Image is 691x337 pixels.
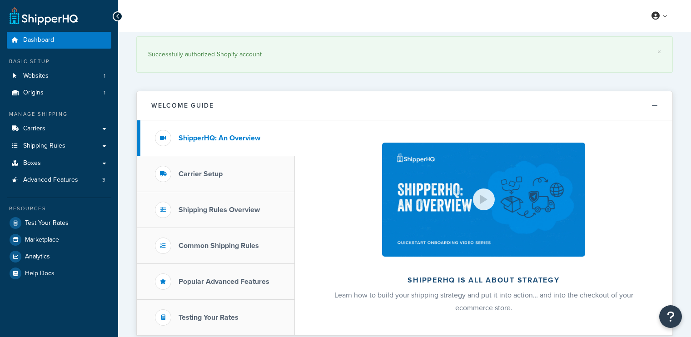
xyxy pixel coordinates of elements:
[319,276,648,284] h2: ShipperHQ is all about strategy
[7,68,111,84] li: Websites
[7,32,111,49] a: Dashboard
[23,125,45,133] span: Carriers
[7,172,111,188] a: Advanced Features3
[25,219,69,227] span: Test Your Rates
[7,155,111,172] a: Boxes
[7,58,111,65] div: Basic Setup
[382,143,585,257] img: ShipperHQ is all about strategy
[104,89,105,97] span: 1
[179,170,223,178] h3: Carrier Setup
[23,142,65,150] span: Shipping Rules
[179,242,259,250] h3: Common Shipping Rules
[7,84,111,101] a: Origins1
[23,36,54,44] span: Dashboard
[7,172,111,188] li: Advanced Features
[104,72,105,80] span: 1
[23,72,49,80] span: Websites
[7,84,111,101] li: Origins
[102,176,105,184] span: 3
[659,305,682,328] button: Open Resource Center
[179,278,269,286] h3: Popular Advanced Features
[7,110,111,118] div: Manage Shipping
[7,120,111,137] a: Carriers
[7,265,111,282] a: Help Docs
[23,89,44,97] span: Origins
[7,232,111,248] a: Marketplace
[657,48,661,55] a: ×
[334,290,633,313] span: Learn how to build your shipping strategy and put it into action… and into the checkout of your e...
[25,270,55,278] span: Help Docs
[137,91,672,120] button: Welcome Guide
[23,159,41,167] span: Boxes
[179,206,260,214] h3: Shipping Rules Overview
[151,102,214,109] h2: Welcome Guide
[179,313,239,322] h3: Testing Your Rates
[148,48,661,61] div: Successfully authorized Shopify account
[179,134,260,142] h3: ShipperHQ: An Overview
[7,248,111,265] a: Analytics
[23,176,78,184] span: Advanced Features
[25,253,50,261] span: Analytics
[7,205,111,213] div: Resources
[7,68,111,84] a: Websites1
[7,138,111,154] a: Shipping Rules
[7,215,111,231] a: Test Your Rates
[25,236,59,244] span: Marketplace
